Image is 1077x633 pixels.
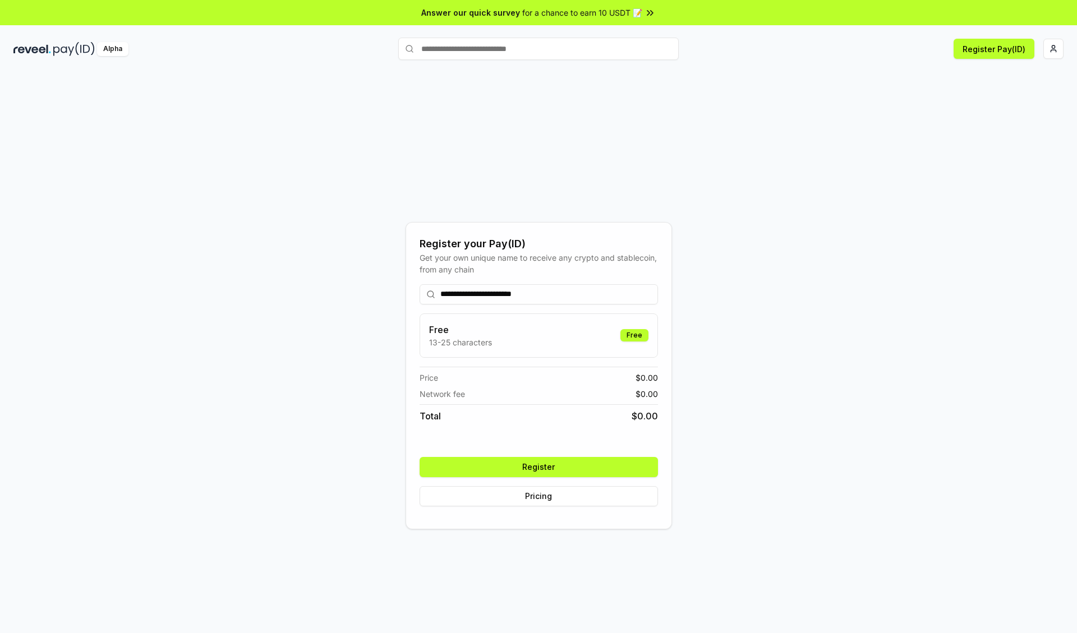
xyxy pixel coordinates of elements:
[636,372,658,384] span: $ 0.00
[420,388,465,400] span: Network fee
[13,42,51,56] img: reveel_dark
[420,236,658,252] div: Register your Pay(ID)
[420,252,658,275] div: Get your own unique name to receive any crypto and stablecoin, from any chain
[53,42,95,56] img: pay_id
[97,42,128,56] div: Alpha
[620,329,648,341] div: Free
[429,323,492,336] h3: Free
[636,388,658,400] span: $ 0.00
[954,39,1034,59] button: Register Pay(ID)
[421,7,520,19] span: Answer our quick survey
[420,486,658,506] button: Pricing
[420,372,438,384] span: Price
[522,7,642,19] span: for a chance to earn 10 USDT 📝
[429,336,492,348] p: 13-25 characters
[420,457,658,477] button: Register
[420,409,441,423] span: Total
[632,409,658,423] span: $ 0.00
